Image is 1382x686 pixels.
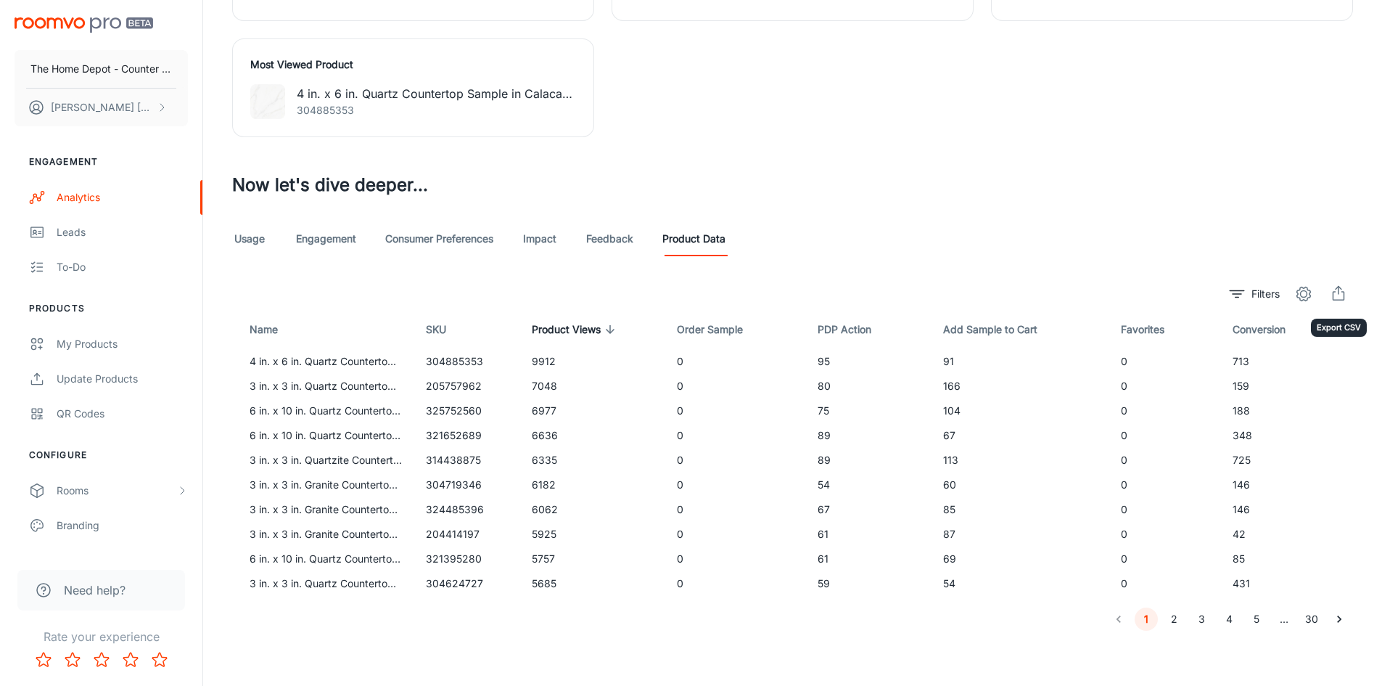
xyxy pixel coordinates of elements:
[520,374,665,399] td: 7048
[232,221,267,256] a: Usage
[1221,399,1353,423] td: 188
[1251,286,1280,302] p: Filters
[806,571,931,596] td: 59
[1221,522,1353,547] td: 42
[520,448,665,473] td: 6335
[414,349,520,374] td: 304885353
[57,259,188,275] div: To-do
[414,547,520,571] td: 321395280
[532,321,620,338] span: Product Views
[806,399,931,423] td: 75
[250,321,297,338] span: Name
[520,497,665,522] td: 6062
[232,571,414,596] td: 3 in. x 3 in. Quartz Countertop Sample in Clarino
[15,17,153,33] img: Roomvo PRO Beta
[15,50,188,88] button: The Home Depot - Counter tops
[414,497,520,522] td: 324485396
[520,547,665,571] td: 5757
[1109,399,1221,423] td: 0
[1272,611,1296,627] div: …
[520,522,665,547] td: 5925
[520,473,665,497] td: 6182
[1221,349,1353,374] td: 713
[520,349,665,374] td: 9912
[232,448,414,473] td: 3 in. x 3 in. Quartzite Countertop Sample in [GEOGRAPHIC_DATA]
[1300,608,1323,631] button: Go to page 30
[1324,279,1353,309] button: export
[232,522,414,547] td: 3 in. x 3 in. Granite Countertop Sample in Delicatus Gold
[296,221,356,256] a: Engagement
[87,645,116,674] button: Rate 3 star
[677,321,762,338] span: Order Sample
[414,571,520,596] td: 304624727
[931,571,1110,596] td: 54
[1109,571,1221,596] td: 0
[385,221,493,256] a: Consumer Preferences
[1311,319,1367,337] div: Export CSV
[931,473,1110,497] td: 60
[662,221,725,256] a: Product Data
[414,423,520,448] td: 321652689
[145,645,174,674] button: Rate 5 star
[665,497,807,522] td: 0
[64,581,126,599] span: Need help?
[1221,497,1353,522] td: 146
[931,349,1110,374] td: 91
[1135,608,1158,631] button: page 1
[1109,473,1221,497] td: 0
[1233,321,1304,338] span: Conversion
[29,645,58,674] button: Rate 1 star
[520,399,665,423] td: 6977
[818,321,890,338] span: PDP Action
[665,399,807,423] td: 0
[232,374,414,399] td: 3 in. x 3 in. Quartz Countertop Sample in Aria
[57,483,176,499] div: Rooms
[1109,522,1221,547] td: 0
[1328,608,1351,631] button: Go to next page
[806,522,931,547] td: 61
[57,189,188,205] div: Analytics
[520,423,665,448] td: 6636
[806,349,931,374] td: 95
[931,547,1110,571] td: 69
[806,448,931,473] td: 89
[1109,374,1221,399] td: 0
[51,99,153,115] p: [PERSON_NAME] [PERSON_NAME]
[931,448,1110,473] td: 113
[1221,571,1353,596] td: 431
[57,371,188,387] div: Update Products
[57,552,188,568] div: Texts
[1289,279,1318,309] button: settings
[522,221,557,256] a: Impact
[665,571,807,596] td: 0
[806,473,931,497] td: 54
[414,473,520,497] td: 304719346
[665,423,807,448] td: 0
[15,89,188,126] button: [PERSON_NAME] [PERSON_NAME]
[1324,279,1353,309] span: Export CSV
[806,374,931,399] td: 80
[931,399,1110,423] td: 104
[1121,321,1183,338] span: Favorites
[30,61,172,77] p: The Home Depot - Counter tops
[665,374,807,399] td: 0
[586,221,633,256] a: Feedback
[806,547,931,571] td: 61
[1109,497,1221,522] td: 0
[58,645,87,674] button: Rate 2 star
[232,172,1353,198] h3: Now let's dive deeper...
[12,628,191,645] p: Rate your experience
[520,571,665,596] td: 5685
[1217,608,1241,631] button: Go to page 4
[665,547,807,571] td: 0
[806,497,931,522] td: 67
[1221,473,1353,497] td: 146
[57,224,188,240] div: Leads
[414,448,520,473] td: 314438875
[665,448,807,473] td: 0
[116,645,145,674] button: Rate 4 star
[665,349,807,374] td: 0
[250,84,285,119] img: 4 in. x 6 in. Quartz Countertop Sample in Calacatta Gold
[1221,448,1353,473] td: 725
[1221,423,1353,448] td: 348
